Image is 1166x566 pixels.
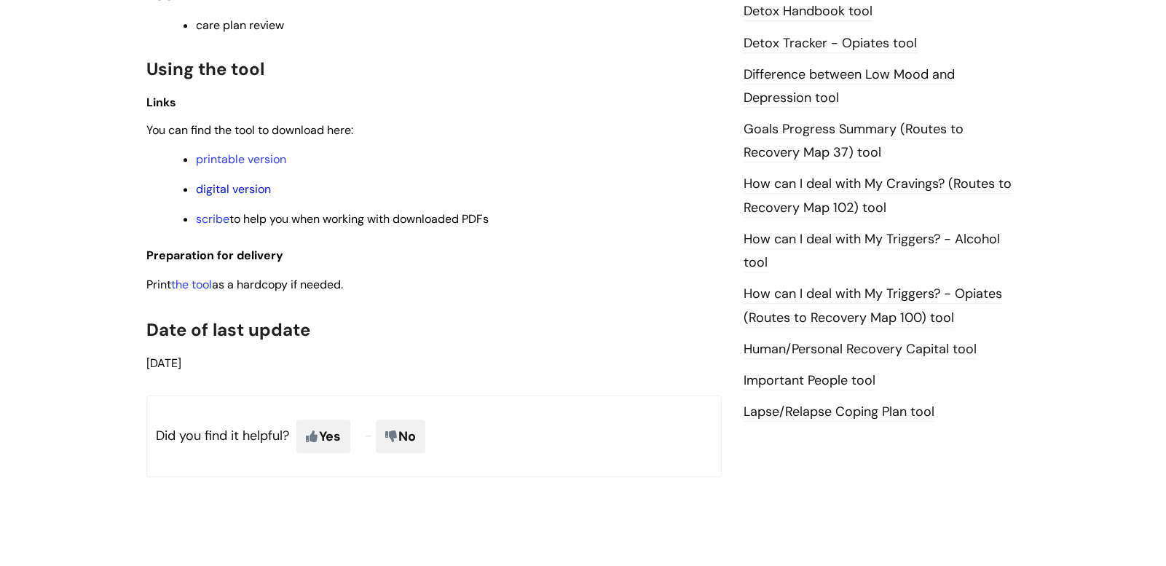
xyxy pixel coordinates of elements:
span: Links [146,95,176,110]
a: digital version [196,181,271,197]
a: How can I deal with My Cravings? (Routes to Recovery Map 102) tool [744,175,1012,217]
a: Lapse/Relapse Coping Plan tool [744,403,934,422]
a: How can I deal with My Triggers? - Alcohol tool [744,230,1000,272]
span: Date of last update [146,318,310,341]
a: Important People tool [744,372,875,390]
a: the tool [171,277,212,292]
a: Detox Tracker - Opiates tool [744,34,917,53]
p: Did you find it helpful? [146,396,722,477]
a: Goals Progress Summary (Routes to Recovery Map 37) tool [744,120,964,162]
span: to help you when working with downloaded PDFs [196,211,489,227]
a: Detox Handbook tool [744,2,872,21]
a: Human/Personal Recovery Capital tool [744,340,977,359]
a: Difference between Low Mood and Depression tool [744,66,955,108]
span: Print as a hardcopy if needed. [146,277,343,292]
span: No [376,420,425,453]
span: care plan review [196,17,284,33]
span: Using the tool [146,58,264,80]
span: You can find the tool to download here: [146,122,353,138]
span: Preparation for delivery [146,248,283,263]
a: printable version [196,152,286,167]
span: [DATE] [146,355,181,371]
a: scribe [196,211,229,227]
span: Yes [296,420,350,453]
a: How can I deal with My Triggers? - Opiates (Routes to Recovery Map 100) tool [744,285,1002,327]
